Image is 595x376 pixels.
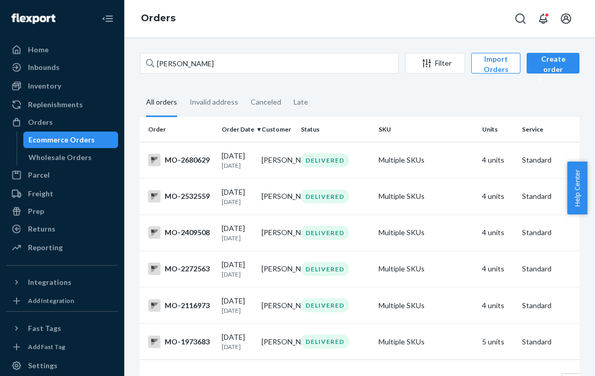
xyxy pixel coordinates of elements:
[522,300,591,311] p: Standard
[6,114,118,131] a: Orders
[478,214,518,251] td: 4 units
[222,223,253,242] div: [DATE]
[28,62,60,73] div: Inbounds
[222,296,253,315] div: [DATE]
[190,89,238,115] div: Invalid address
[148,154,213,166] div: MO-2680629
[28,99,83,110] div: Replenishments
[28,296,74,305] div: Add Integration
[148,336,213,348] div: MO-1973683
[140,117,217,142] th: Order
[28,135,95,145] div: Ecommerce Orders
[28,224,55,234] div: Returns
[294,89,308,115] div: Late
[301,190,349,204] div: DELIVERED
[11,13,55,24] img: Flexport logo
[257,214,297,251] td: [PERSON_NAME]
[6,96,118,113] a: Replenishments
[6,274,118,291] button: Integrations
[222,270,253,279] p: [DATE]
[222,151,253,170] div: [DATE]
[28,117,53,127] div: Orders
[6,221,118,237] a: Returns
[141,12,176,24] a: Orders
[257,178,297,214] td: [PERSON_NAME]
[28,277,71,287] div: Integrations
[405,58,465,68] div: Filter
[28,189,53,199] div: Freight
[478,117,518,142] th: Units
[6,239,118,256] a: Reporting
[28,152,92,163] div: Wholesale Orders
[478,287,518,324] td: 4 units
[140,53,399,74] input: Search orders
[405,53,465,74] button: Filter
[148,263,213,275] div: MO-2272563
[257,251,297,287] td: [PERSON_NAME]
[222,187,253,206] div: [DATE]
[257,324,297,360] td: [PERSON_NAME]
[478,251,518,287] td: 4 units
[567,162,587,214] button: Help Center
[6,341,118,353] a: Add Fast Tag
[374,117,478,142] th: SKU
[301,335,349,349] div: DELIVERED
[257,287,297,324] td: [PERSON_NAME]
[222,197,253,206] p: [DATE]
[6,295,118,307] a: Add Integration
[6,167,118,183] a: Parcel
[146,89,177,117] div: All orders
[301,226,349,240] div: DELIVERED
[478,142,518,178] td: 4 units
[148,226,213,239] div: MO-2409508
[6,185,118,202] a: Freight
[133,4,184,34] ol: breadcrumbs
[28,360,57,371] div: Settings
[6,320,118,337] button: Fast Tags
[257,142,297,178] td: [PERSON_NAME]
[301,262,349,276] div: DELIVERED
[510,8,531,29] button: Open Search Box
[222,332,253,351] div: [DATE]
[28,206,44,216] div: Prep
[6,78,118,94] a: Inventory
[23,149,119,166] a: Wholesale Orders
[217,117,257,142] th: Order Date
[6,41,118,58] a: Home
[522,264,591,274] p: Standard
[374,214,478,251] td: Multiple SKUs
[522,227,591,238] p: Standard
[148,299,213,312] div: MO-2116973
[28,342,65,351] div: Add Fast Tag
[471,53,520,74] button: Import Orders
[222,234,253,242] p: [DATE]
[6,203,118,220] a: Prep
[23,132,119,148] a: Ecommerce Orders
[28,45,49,55] div: Home
[222,306,253,315] p: [DATE]
[522,337,591,347] p: Standard
[6,357,118,374] a: Settings
[478,178,518,214] td: 4 units
[527,53,579,74] button: Create order
[478,324,518,360] td: 5 units
[148,190,213,203] div: MO-2532559
[533,8,554,29] button: Open notifications
[374,287,478,324] td: Multiple SKUs
[97,8,118,29] button: Close Navigation
[374,324,478,360] td: Multiple SKUs
[28,81,61,91] div: Inventory
[301,298,349,312] div: DELIVERED
[301,153,349,167] div: DELIVERED
[222,342,253,351] p: [DATE]
[522,155,591,165] p: Standard
[374,178,478,214] td: Multiple SKUs
[262,125,293,134] div: Customer
[374,142,478,178] td: Multiple SKUs
[522,191,591,201] p: Standard
[374,251,478,287] td: Multiple SKUs
[251,89,281,115] div: Canceled
[534,54,572,85] div: Create order
[28,323,61,334] div: Fast Tags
